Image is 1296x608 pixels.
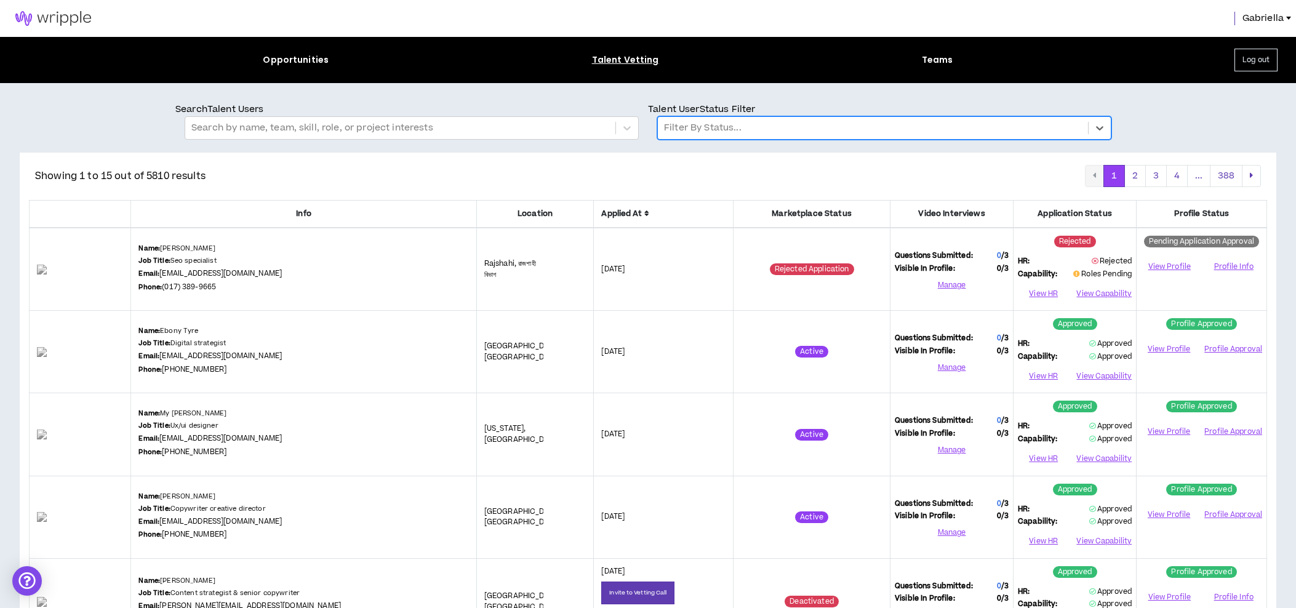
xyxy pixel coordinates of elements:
p: [PERSON_NAME] [138,244,215,254]
sup: Approved [1053,484,1097,495]
sup: Profile Approved [1166,318,1236,330]
b: Email: [138,269,159,278]
span: / 3 [1001,263,1009,274]
sup: Profile Approved [1166,484,1236,495]
span: Approved [1089,586,1132,597]
span: HR: [1018,586,1030,598]
span: 0 [997,593,1009,604]
div: Open Intercom Messenger [12,566,42,596]
b: Name: [138,576,160,585]
sup: Approved [1053,566,1097,578]
sup: Approved [1053,401,1097,412]
span: Questions Submitted: [895,498,973,510]
a: View Profile [1141,421,1197,442]
button: Manage [895,524,1009,542]
b: Phone: [138,282,162,292]
b: Name: [138,244,160,253]
span: Questions Submitted: [895,250,973,262]
a: View Profile [1141,504,1197,526]
span: / 3 [1001,511,1009,521]
button: Manage [895,358,1009,377]
th: Video Interviews [890,200,1014,228]
p: [DATE] [601,566,726,577]
a: View Profile [1141,586,1198,608]
p: [DATE] [601,511,726,522]
span: / 3 [1001,415,1009,426]
sup: Active [795,511,828,523]
button: Profile Approval [1204,340,1262,359]
b: Job Title: [138,421,170,430]
a: [PHONE_NUMBER] [162,529,226,540]
span: Rejected [1092,256,1132,266]
button: 2 [1124,165,1146,187]
span: 0 [997,428,1009,439]
a: [PHONE_NUMBER] [162,447,226,457]
span: Capability: [1018,351,1058,362]
button: View HR [1018,367,1069,385]
p: Copywriter creative director [138,504,265,514]
b: Job Title: [138,256,170,265]
button: ... [1187,165,1210,187]
img: BG1LEKKR0AdzG0ABhk6HYmvhFUZ3emfXj3cI8DuM.png [37,597,123,607]
b: Phone: [138,447,162,457]
span: 0 [997,415,1001,426]
th: Info [131,200,476,228]
button: View Capability [1076,450,1132,468]
button: Profile Approval [1204,505,1262,524]
button: Manage [895,276,1009,294]
sup: Rejected [1054,236,1096,247]
p: Showing 1 to 15 out of 5810 results [35,169,206,183]
b: Job Title: [138,338,170,348]
span: Capability: [1018,516,1058,527]
b: Email: [138,434,159,443]
img: f67tu2qwfuUj1uaaiuyXCbAf9T7c9AhtTZSTjDhM.png [37,512,123,522]
img: KlxACz13SzuNxJwDXPQGUUDX872NWb3LgNYUrsmr.png [37,347,123,357]
span: 0 [997,333,1001,343]
sup: Active [795,346,828,358]
span: Questions Submitted: [895,333,973,344]
th: Application Status [1014,200,1137,228]
span: Visible In Profile: [895,511,955,522]
span: 0 [997,346,1009,357]
p: [DATE] [601,346,726,358]
a: [EMAIL_ADDRESS][DOMAIN_NAME] [159,516,282,527]
a: (017) 389-9665 [162,282,216,292]
span: Capability: [1018,434,1058,445]
span: / 3 [1001,428,1009,439]
span: Approved [1089,338,1132,349]
span: [GEOGRAPHIC_DATA] , [GEOGRAPHIC_DATA] [484,506,562,528]
span: [US_STATE] , [GEOGRAPHIC_DATA] [484,423,560,445]
span: Questions Submitted: [895,581,973,592]
span: Applied At [601,208,726,220]
p: My [PERSON_NAME] [138,409,226,418]
button: Invite to Vetting Call [601,582,674,604]
sup: Active [795,429,828,441]
span: Gabriella [1242,12,1284,25]
p: Search Talent Users [175,103,648,116]
a: [PHONE_NUMBER] [162,364,226,375]
sup: Profile Approved [1166,401,1236,412]
b: Name: [138,409,160,418]
th: Marketplace Status [734,200,890,228]
button: Profile Approval [1204,423,1262,441]
a: [EMAIL_ADDRESS][DOMAIN_NAME] [159,351,282,361]
span: [GEOGRAPHIC_DATA] , [GEOGRAPHIC_DATA] [484,341,562,362]
nav: pagination [1085,165,1261,187]
b: Phone: [138,530,162,539]
sup: Profile Approved [1166,566,1236,578]
b: Job Title: [138,504,170,513]
span: / 3 [1001,333,1009,343]
span: HR: [1018,256,1030,267]
span: Approved [1089,421,1132,431]
span: 0 [997,498,1001,509]
span: HR: [1018,421,1030,432]
p: Digital strategist [138,338,226,348]
span: / 3 [1001,498,1009,509]
p: [DATE] [601,429,726,440]
button: Log out [1234,49,1278,71]
a: [EMAIL_ADDRESS][DOMAIN_NAME] [159,433,282,444]
button: View Capability [1076,532,1132,551]
span: Approved [1089,434,1132,444]
button: 3 [1145,165,1167,187]
b: Email: [138,351,159,361]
